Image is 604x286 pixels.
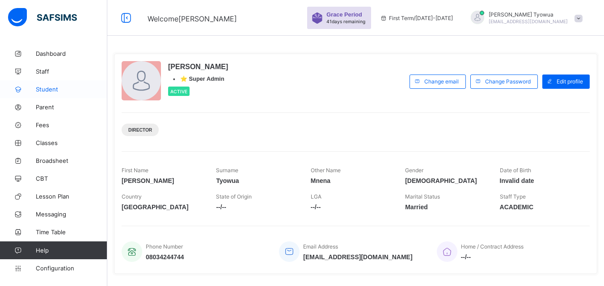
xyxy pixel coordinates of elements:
[303,243,338,250] span: Email Address
[405,167,423,174] span: Gender
[500,167,531,174] span: Date of Birth
[122,203,203,211] span: [GEOGRAPHIC_DATA]
[8,8,77,27] img: safsims
[489,11,568,18] span: [PERSON_NAME] Tyowua
[311,167,341,174] span: Other Name
[122,167,148,174] span: First Name
[461,253,524,261] span: --/--
[128,128,152,133] span: DIRECTOR
[216,167,238,174] span: Surname
[311,177,392,184] span: Mnena
[146,243,183,250] span: Phone Number
[36,139,107,146] span: Classes
[216,193,252,200] span: State of Origin
[461,243,524,250] span: Home / Contract Address
[500,177,581,184] span: Invalid date
[380,15,453,21] span: session/term information
[424,78,459,85] span: Change email
[405,177,486,184] span: [DEMOGRAPHIC_DATA]
[122,177,203,184] span: [PERSON_NAME]
[36,157,107,164] span: Broadsheet
[500,193,526,200] span: Staff Type
[180,75,224,82] span: ⭐ Super Admin
[311,193,321,200] span: LGA
[36,68,107,75] span: Staff
[485,78,531,85] span: Change Password
[36,86,107,93] span: Student
[36,265,107,272] span: Configuration
[500,203,581,211] span: ACADEMIC
[36,193,107,200] span: Lesson Plan
[36,50,107,57] span: Dashboard
[405,203,486,211] span: Married
[216,203,297,211] span: --/--
[168,75,228,82] div: •
[489,19,568,24] span: [EMAIL_ADDRESS][DOMAIN_NAME]
[36,175,107,182] span: CBT
[36,247,107,254] span: Help
[36,211,107,218] span: Messaging
[36,104,107,111] span: Parent
[557,78,583,85] span: Edit profile
[170,89,187,94] span: Active
[216,177,297,184] span: Tyowua
[122,193,142,200] span: Country
[312,12,323,24] img: sticker-purple.71386a28dfed39d6af7621340158ba97.svg
[168,63,228,71] span: [PERSON_NAME]
[148,14,237,23] span: Welcome [PERSON_NAME]
[326,19,365,24] span: 41 days remaining
[303,253,412,261] span: [EMAIL_ADDRESS][DOMAIN_NAME]
[311,203,392,211] span: --/--
[326,11,362,18] span: Grace Period
[36,121,107,128] span: Fees
[405,193,440,200] span: Marital Status
[36,228,107,236] span: Time Table
[462,11,587,25] div: LorettaTyowua
[146,253,184,261] span: 08034244744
